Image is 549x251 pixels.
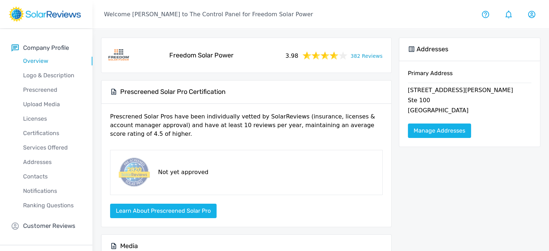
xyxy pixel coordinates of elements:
[417,45,448,53] h5: Addresses
[169,51,234,60] h5: Freedom Solar Power
[12,155,92,169] a: Addresses
[110,112,383,144] p: Prescrened Solar Pros have been individually vetted by SolarReviews (insurance, licenses & accoun...
[408,86,531,96] p: [STREET_ADDRESS][PERSON_NAME]
[12,68,92,83] a: Logo & Description
[120,242,138,250] h5: Media
[12,112,92,126] a: Licenses
[23,221,75,230] p: Customer Reviews
[12,114,92,123] p: Licenses
[23,43,69,52] p: Company Profile
[12,97,92,112] a: Upload Media
[110,207,217,214] a: Learn about Prescreened Solar Pro
[12,71,92,80] p: Logo & Description
[116,156,151,189] img: prescreened-badge.png
[408,96,531,106] p: Ste 100
[12,83,92,97] a: Prescreened
[12,140,92,155] a: Services Offered
[12,86,92,94] p: Prescreened
[12,169,92,184] a: Contacts
[12,129,92,138] p: Certifications
[12,187,92,195] p: Notifications
[350,51,382,60] a: 382 Reviews
[158,168,208,177] p: Not yet approved
[12,57,92,65] p: Overview
[104,10,313,19] p: Welcome [PERSON_NAME] to The Control Panel for Freedom Solar Power
[12,172,92,181] p: Contacts
[12,54,92,68] a: Overview
[286,50,299,60] span: 3.98
[408,124,471,138] a: Manage Addresses
[12,143,92,152] p: Services Offered
[120,88,226,96] h5: Prescreened Solar Pro Certification
[110,204,217,218] button: Learn about Prescreened Solar Pro
[12,184,92,198] a: Notifications
[12,158,92,166] p: Addresses
[12,126,92,140] a: Certifications
[12,100,92,109] p: Upload Media
[408,70,531,83] h6: Primary Address
[12,201,92,210] p: Ranking Questions
[12,198,92,213] a: Ranking Questions
[408,106,531,116] p: [GEOGRAPHIC_DATA]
